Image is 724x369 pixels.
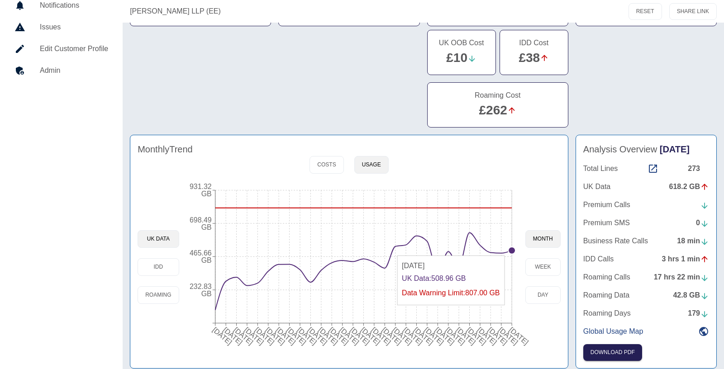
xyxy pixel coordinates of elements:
button: week [525,258,561,276]
tspan: [DATE] [370,326,392,346]
tspan: [DATE] [423,326,445,346]
tspan: [DATE] [338,326,360,346]
h5: Edit Customer Profile [40,43,108,54]
a: Issues [7,16,115,38]
a: £262 [479,103,507,117]
a: UK Data618.2 GB [583,181,709,192]
tspan: 931.32 [190,183,212,190]
tspan: [DATE] [232,326,254,346]
button: UK Data [138,230,179,248]
a: £10 [446,51,467,65]
p: IDD Calls [583,254,614,265]
tspan: GB [201,290,211,298]
tspan: 465.66 [190,249,212,257]
div: 18 min [677,236,709,246]
tspan: [DATE] [285,326,307,346]
tspan: [DATE] [486,326,509,346]
h5: UK OOB Cost [439,38,484,48]
tspan: 232.83 [190,283,212,290]
a: IDD Calls3 hrs 1 min [583,254,709,265]
p: Roaming Data [583,290,629,301]
div: 42.8 GB [673,290,709,301]
p: Premium Calls [583,199,630,210]
tspan: [DATE] [497,326,519,346]
tspan: [DATE] [412,326,434,346]
tspan: [DATE] [328,326,350,346]
button: RESET [629,3,662,20]
a: Admin [7,60,115,81]
p: Premium SMS [583,218,630,228]
a: Edit Customer Profile [7,38,115,60]
span: [DATE] [660,144,690,154]
button: Costs [310,156,343,174]
tspan: [DATE] [465,326,487,346]
tspan: [DATE] [253,326,276,346]
tspan: [DATE] [476,326,498,346]
tspan: [DATE] [264,326,286,346]
tspan: [DATE] [444,326,466,346]
tspan: GB [201,223,211,231]
tspan: [DATE] [243,326,265,346]
a: Premium SMS0 [583,218,709,228]
a: £38 [519,51,540,65]
tspan: [DATE] [381,326,403,346]
tspan: [DATE] [391,326,413,346]
tspan: [DATE] [508,326,530,346]
p: Total Lines [583,163,618,174]
tspan: [DATE] [455,326,477,346]
button: Click here to download the most recent invoice. If the current month’s invoice is unavailable, th... [583,344,642,361]
h4: Analysis Overview [583,142,709,156]
tspan: [DATE] [402,326,424,346]
a: Global Usage Map [583,326,709,337]
p: Roaming Days [583,308,631,319]
h5: Roaming Cost [475,90,520,101]
p: UK Data [583,181,610,192]
button: day [525,286,561,304]
div: 273 [688,163,709,174]
h5: Issues [40,22,108,33]
div: 618.2 GB [669,181,709,192]
tspan: [DATE] [317,326,339,346]
a: Roaming Days179 [583,308,709,319]
p: Business Rate Calls [583,236,648,246]
button: IDD [138,258,179,276]
tspan: [DATE] [348,326,371,346]
p: Global Usage Map [583,326,643,337]
h5: IDD Cost [519,38,548,48]
a: Business Rate Calls18 min [583,236,709,246]
a: Total Lines273 [583,163,709,174]
tspan: [DATE] [275,326,297,346]
p: Roaming Calls [583,272,630,283]
button: Roaming [138,286,179,304]
h4: Monthly Trend [138,142,193,156]
tspan: 698.49 [190,216,212,224]
button: SHARE LINK [669,3,717,20]
button: month [525,230,561,248]
a: Roaming Calls17 hrs 22 min [583,272,709,283]
button: Usage [354,156,389,174]
tspan: [DATE] [211,326,233,346]
tspan: [DATE] [306,326,329,346]
div: 179 [688,308,709,319]
a: [PERSON_NAME] LLP (EE) [130,6,221,17]
tspan: [DATE] [221,326,243,346]
tspan: [DATE] [359,326,381,346]
a: Premium Calls [583,199,709,210]
div: 17 hrs 22 min [654,272,709,283]
div: 0 [696,218,709,228]
div: 3 hrs 1 min [662,254,709,265]
tspan: [DATE] [433,326,456,346]
a: Roaming Data42.8 GB [583,290,709,301]
h5: Admin [40,65,108,76]
tspan: GB [201,256,211,264]
tspan: GB [201,190,211,198]
tspan: [DATE] [295,326,318,346]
